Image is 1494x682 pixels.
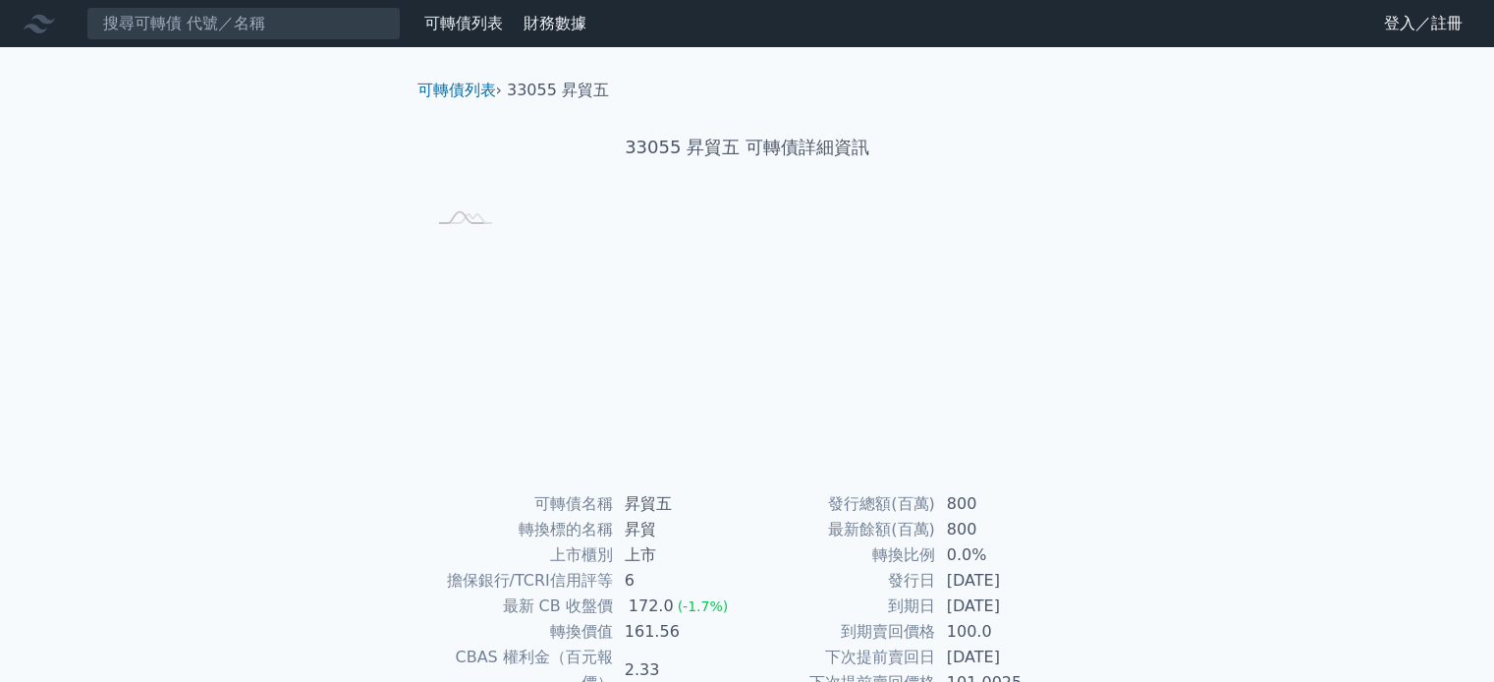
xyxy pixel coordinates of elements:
[1396,588,1494,682] iframe: Chat Widget
[747,619,935,645] td: 到期賣回價格
[625,594,678,619] div: 172.0
[402,134,1093,161] h1: 33055 昇貿五 可轉債詳細資訊
[747,517,935,542] td: 最新餘額(百萬)
[425,594,613,619] td: 最新 CB 收盤價
[425,568,613,594] td: 擔保銀行/TCRI信用評等
[747,542,935,568] td: 轉換比例
[935,594,1070,619] td: [DATE]
[747,568,935,594] td: 發行日
[935,517,1070,542] td: 800
[1368,8,1478,39] a: 登入／註冊
[613,619,747,645] td: 161.56
[935,568,1070,594] td: [DATE]
[747,491,935,517] td: 發行總額(百萬)
[425,491,613,517] td: 可轉債名稱
[425,619,613,645] td: 轉換價值
[417,79,502,102] li: ›
[86,7,401,40] input: 搜尋可轉債 代號／名稱
[935,645,1070,670] td: [DATE]
[935,491,1070,517] td: 800
[613,517,747,542] td: 昇貿
[613,542,747,568] td: 上市
[747,594,935,619] td: 到期日
[1396,588,1494,682] div: 聊天小工具
[678,598,729,614] span: (-1.7%)
[935,542,1070,568] td: 0.0%
[424,14,503,32] a: 可轉債列表
[935,619,1070,645] td: 100.0
[425,517,613,542] td: 轉換標的名稱
[417,81,496,99] a: 可轉債列表
[524,14,586,32] a: 財務數據
[747,645,935,670] td: 下次提前賣回日
[613,568,747,594] td: 6
[507,79,609,102] li: 33055 昇貿五
[613,491,747,517] td: 昇貿五
[425,542,613,568] td: 上市櫃別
